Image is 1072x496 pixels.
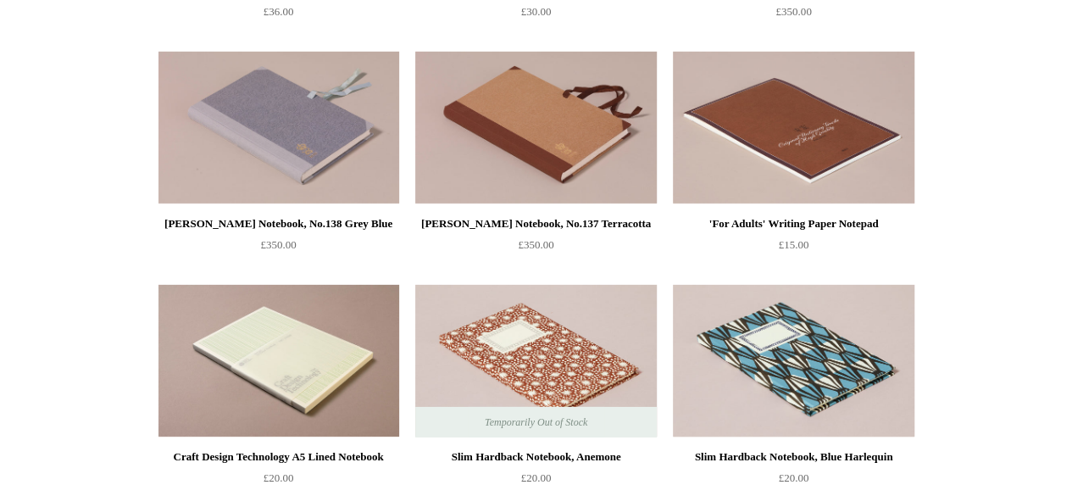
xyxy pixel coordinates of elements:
[673,52,914,204] img: 'For Adults' Writing Paper Notepad
[521,5,552,18] span: £30.00
[260,238,296,251] span: £350.00
[264,5,294,18] span: £36.00
[158,52,399,204] img: Steve Harrison Notebook, No.138 Grey Blue
[415,285,656,437] a: Slim Hardback Notebook, Anemone Slim Hardback Notebook, Anemone Temporarily Out of Stock
[518,238,553,251] span: £350.00
[158,52,399,204] a: Steve Harrison Notebook, No.138 Grey Blue Steve Harrison Notebook, No.138 Grey Blue
[419,214,652,234] div: [PERSON_NAME] Notebook, No.137 Terracotta
[163,214,395,234] div: [PERSON_NAME] Notebook, No.138 Grey Blue
[158,285,399,437] a: Craft Design Technology A5 Lined Notebook Craft Design Technology A5 Lined Notebook
[415,285,656,437] img: Slim Hardback Notebook, Anemone
[415,52,656,204] a: Steve Harrison Notebook, No.137 Terracotta Steve Harrison Notebook, No.137 Terracotta
[158,214,399,283] a: [PERSON_NAME] Notebook, No.138 Grey Blue £350.00
[419,447,652,467] div: Slim Hardback Notebook, Anemone
[163,447,395,467] div: Craft Design Technology A5 Lined Notebook
[521,471,552,484] span: £20.00
[779,238,809,251] span: £15.00
[673,285,914,437] a: Slim Hardback Notebook, Blue Harlequin Slim Hardback Notebook, Blue Harlequin
[677,214,909,234] div: 'For Adults' Writing Paper Notepad
[673,52,914,204] a: 'For Adults' Writing Paper Notepad 'For Adults' Writing Paper Notepad
[415,52,656,204] img: Steve Harrison Notebook, No.137 Terracotta
[415,214,656,283] a: [PERSON_NAME] Notebook, No.137 Terracotta £350.00
[264,471,294,484] span: £20.00
[158,285,399,437] img: Craft Design Technology A5 Lined Notebook
[677,447,909,467] div: Slim Hardback Notebook, Blue Harlequin
[468,407,604,437] span: Temporarily Out of Stock
[775,5,811,18] span: £350.00
[673,285,914,437] img: Slim Hardback Notebook, Blue Harlequin
[779,471,809,484] span: £20.00
[673,214,914,283] a: 'For Adults' Writing Paper Notepad £15.00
